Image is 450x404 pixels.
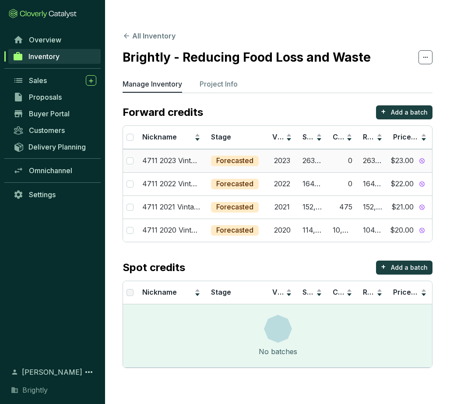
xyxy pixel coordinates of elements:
p: + [381,261,386,273]
button: +Add a batch [376,261,432,275]
p: 4711 2021 Vintage [142,202,200,212]
td: 104,337.4 [358,219,388,242]
td: 2021 [267,195,297,219]
p: Forecasted [216,179,253,189]
th: Stage [206,281,267,304]
span: Proposals [29,93,62,101]
span: Inventory [28,52,60,61]
td: 164,318.4 [358,172,388,195]
a: Sales [9,73,101,88]
a: Buyer Portal [9,106,101,121]
h2: Brightly - Reducing Food Loss and Waste [123,48,371,66]
span: Sellable [302,288,330,296]
span: $21.00 [391,202,414,212]
span: Nickname [142,288,177,296]
td: 2022 [267,172,297,195]
td: 2020 [267,219,297,242]
span: Delivery Planning [28,143,86,151]
span: Price (USD) [393,288,432,296]
span: Committed [333,132,370,141]
td: 152,369 [358,195,388,219]
p: Forecasted [216,156,253,166]
p: Forecasted [216,226,253,235]
p: Manage Inventory [123,79,182,89]
a: Inventory [8,49,101,64]
p: Forecasted [216,202,253,212]
span: Remaining [363,132,399,141]
span: Brightly [22,385,48,395]
button: +Add a batch [376,105,432,119]
p: 4711 2023 Vintage [142,156,200,166]
span: Stage [211,132,231,141]
p: Add a batch [391,263,428,272]
p: + [381,105,386,118]
button: All Inventory [123,31,176,41]
a: Customers [9,123,101,138]
div: No batches [259,346,297,357]
td: 263,061.6 [297,149,327,172]
span: Remaining [363,288,399,296]
p: Spot credits [123,261,185,275]
td: 2023 [267,149,297,172]
span: $23.00 [390,156,414,166]
a: Omnichannel [9,163,101,178]
td: 0 [327,149,358,172]
span: Vintage [272,132,299,141]
td: 164,318.4 [297,172,327,195]
span: $20.00 [390,226,414,235]
span: Overview [29,35,61,44]
td: 114,962.4 [297,219,327,242]
span: Stage [211,288,231,296]
span: Price (USD) [393,132,432,141]
p: 4711 2020 Vintage [142,226,200,235]
a: Delivery Planning [9,139,101,154]
span: $22.00 [390,179,414,189]
a: Proposals [9,90,101,104]
td: 475 [327,195,358,219]
p: Forward credits [123,105,203,119]
span: Sales [29,76,47,85]
span: [PERSON_NAME] [22,367,82,377]
td: 152,844 [297,195,327,219]
span: Sellable [302,132,330,141]
p: Project Info [200,79,238,89]
span: Committed [333,288,370,296]
td: 10,625 [327,219,358,242]
td: 0 [327,172,358,195]
td: 263,061.6 [358,149,388,172]
p: 4711 2022 Vintage [142,179,200,189]
span: Omnichannel [29,166,72,175]
th: Stage [206,126,267,149]
span: Nickname [142,132,177,141]
span: Customers [29,126,65,135]
a: Settings [9,187,101,202]
a: Overview [9,32,101,47]
p: Add a batch [391,108,428,117]
span: Settings [29,190,56,199]
span: Vintage [272,288,299,296]
span: Buyer Portal [29,109,70,118]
